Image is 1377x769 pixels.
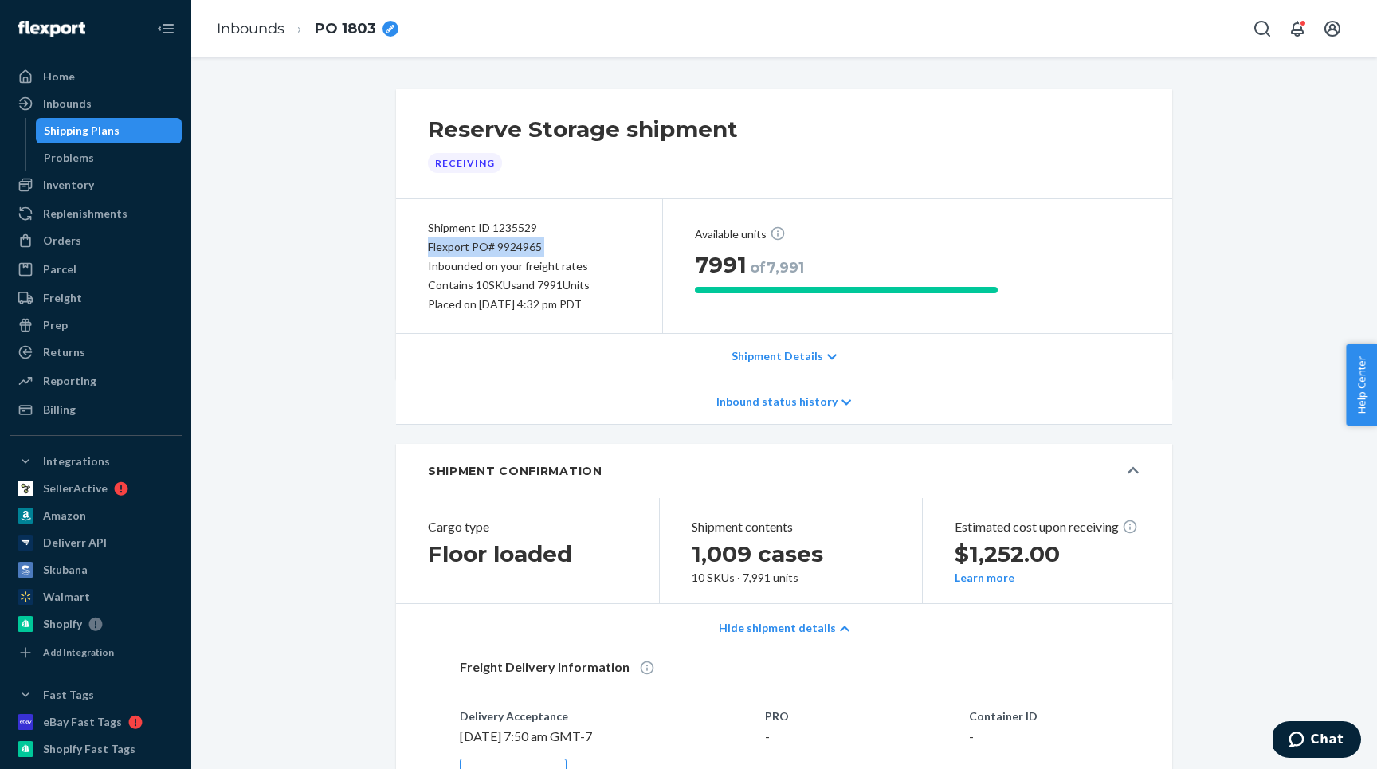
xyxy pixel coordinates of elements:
div: Receiving [428,153,502,173]
button: Close Navigation [150,13,182,45]
a: Prep [10,312,182,338]
p: PRO [765,708,904,724]
h2: 1,009 cases [692,539,877,568]
a: Shopify [10,611,182,637]
div: Freight [43,290,82,306]
div: Shopify Fast Tags [43,741,135,757]
div: eBay Fast Tags [43,714,122,730]
p: Freight Delivery Information [460,658,630,677]
iframe: Opens a widget where you can chat to one of our agents [1273,721,1361,761]
div: Flexport PO# 9924965 [428,237,630,257]
a: Walmart [10,584,182,610]
div: Contains 10 SKUs and 7991 Units [428,276,630,295]
button: Open notifications [1281,13,1313,45]
a: Freight [10,285,182,311]
div: Home [43,69,75,84]
p: - [765,728,904,746]
button: SHIPMENT CONFIRMATION [396,444,1172,498]
div: Orders [43,233,81,249]
div: Prep [43,317,68,333]
div: Replenishments [43,206,127,222]
a: Inbounds [10,91,182,116]
div: Shipping Plans [44,123,120,139]
button: Learn more [955,571,1014,584]
p: Hide shipment details [719,620,836,636]
div: Available now 7991 [695,287,998,293]
h1: of 7,991 [750,257,804,278]
button: Integrations [10,449,182,474]
div: Integrations [43,453,110,469]
button: Help Center [1346,344,1377,426]
a: Deliverr API [10,530,182,555]
div: Inbounded on your freight rates [428,257,630,276]
p: [DATE] 7:50 am GMT-7 [460,728,701,746]
p: Estimated cost upon receiving [955,517,1140,536]
button: Fast Tags [10,682,182,708]
p: - [969,728,1108,746]
div: Placed on [DATE] 4:32 pm PDT [428,295,630,314]
div: Problems [44,150,94,166]
a: Billing [10,397,182,422]
ol: breadcrumbs [204,6,411,53]
div: Add Integration [43,645,114,659]
a: Add Integration [10,643,182,662]
p: Container ID [969,708,1108,724]
div: Amazon [43,508,86,524]
p: Inbound status history [716,394,838,410]
div: Shipment ID 1235529 [428,218,630,237]
span: PO 1803 [315,19,376,40]
a: Inventory [10,172,182,198]
a: Inbounds [217,20,284,37]
button: Open account menu [1316,13,1348,45]
h2: Reserve Storage shipment [428,115,738,143]
a: Parcel [10,257,182,282]
p: Available units [695,225,767,244]
div: Fast Tags [43,687,94,703]
div: Deliverr API [43,535,107,551]
div: Shopify [43,616,82,632]
a: Shipping Plans [36,118,182,143]
h2: $1,252.00 [955,539,1140,568]
div: Billing [43,402,76,418]
div: Parcel [43,261,76,277]
h5: SHIPMENT CONFIRMATION [428,463,602,479]
a: Home [10,64,182,89]
p: Delivery Acceptance [460,708,701,724]
button: Open Search Box [1246,13,1278,45]
a: Returns [10,339,182,365]
p: Shipment Details [732,348,823,364]
h1: 7991 [695,250,747,279]
div: Skubana [43,562,88,578]
img: Flexport logo [18,21,85,37]
div: Reporting [43,373,96,389]
div: Inbounds [43,96,92,112]
h2: Floor loaded [428,539,614,568]
a: eBay Fast Tags [10,709,182,735]
div: Returns [43,344,85,360]
div: Walmart [43,589,90,605]
a: Replenishments [10,201,182,226]
div: 10 SKUs · 7,991 units [692,571,877,584]
a: Orders [10,228,182,253]
a: Problems [36,145,182,171]
div: Available now 7991 [695,287,1140,293]
div: SellerActive [43,481,108,496]
a: Amazon [10,503,182,528]
a: Skubana [10,557,182,583]
header: Shipment contents [692,517,877,536]
a: SellerActive [10,476,182,501]
a: Reporting [10,368,182,394]
a: Shopify Fast Tags [10,736,182,762]
header: Cargo type [428,517,614,536]
div: Inventory [43,177,94,193]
